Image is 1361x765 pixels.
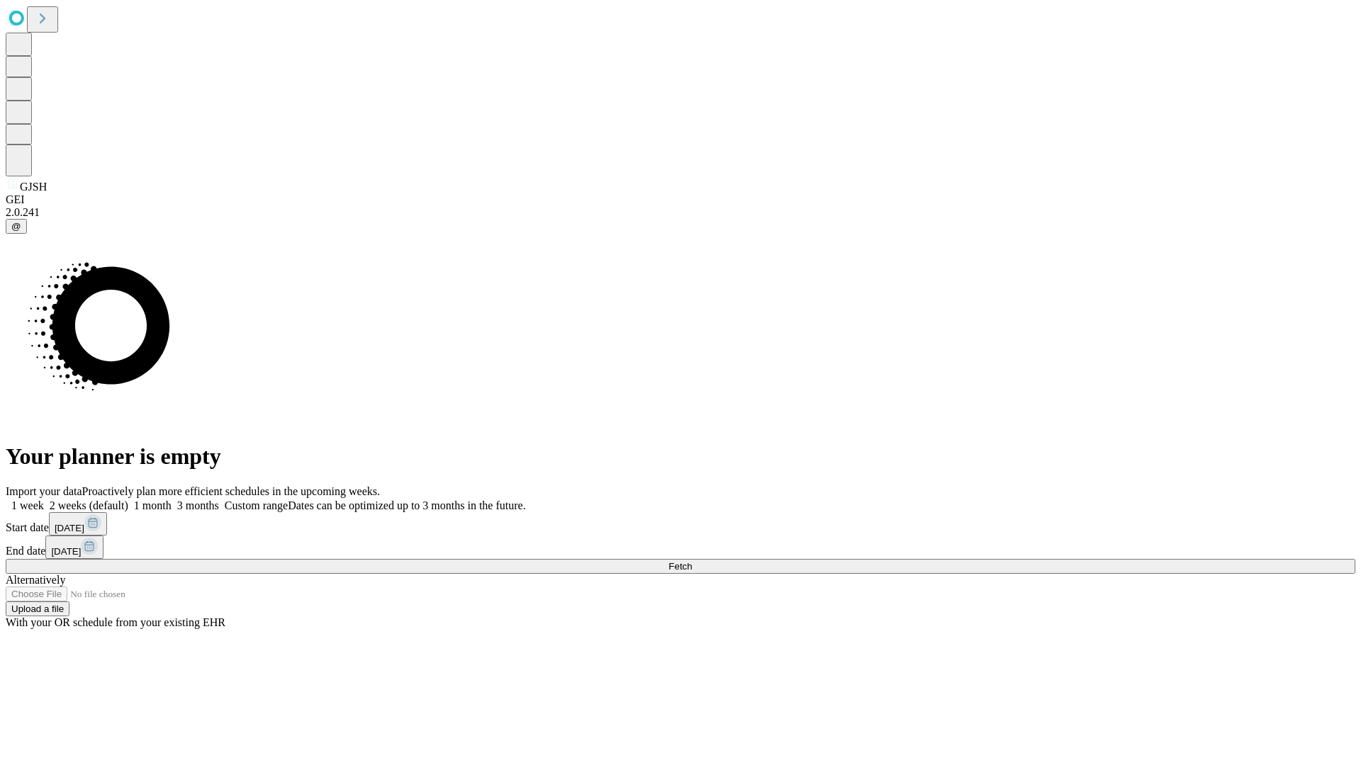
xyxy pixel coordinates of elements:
span: Proactively plan more efficient schedules in the upcoming weeks. [82,485,380,497]
div: Start date [6,512,1355,535]
span: With your OR schedule from your existing EHR [6,616,225,628]
div: 2.0.241 [6,206,1355,219]
button: @ [6,219,27,234]
span: [DATE] [51,546,81,557]
div: GEI [6,193,1355,206]
span: 1 week [11,499,44,511]
span: GJSH [20,181,47,193]
span: Fetch [668,561,692,572]
button: [DATE] [49,512,107,535]
span: Custom range [225,499,288,511]
h1: Your planner is empty [6,443,1355,470]
span: 2 weeks (default) [50,499,128,511]
span: 1 month [134,499,172,511]
span: Dates can be optimized up to 3 months in the future. [288,499,525,511]
button: [DATE] [45,535,103,559]
button: Fetch [6,559,1355,574]
span: [DATE] [55,523,84,533]
div: End date [6,535,1355,559]
span: Import your data [6,485,82,497]
span: 3 months [177,499,219,511]
span: Alternatively [6,574,65,586]
span: @ [11,221,21,232]
button: Upload a file [6,601,69,616]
